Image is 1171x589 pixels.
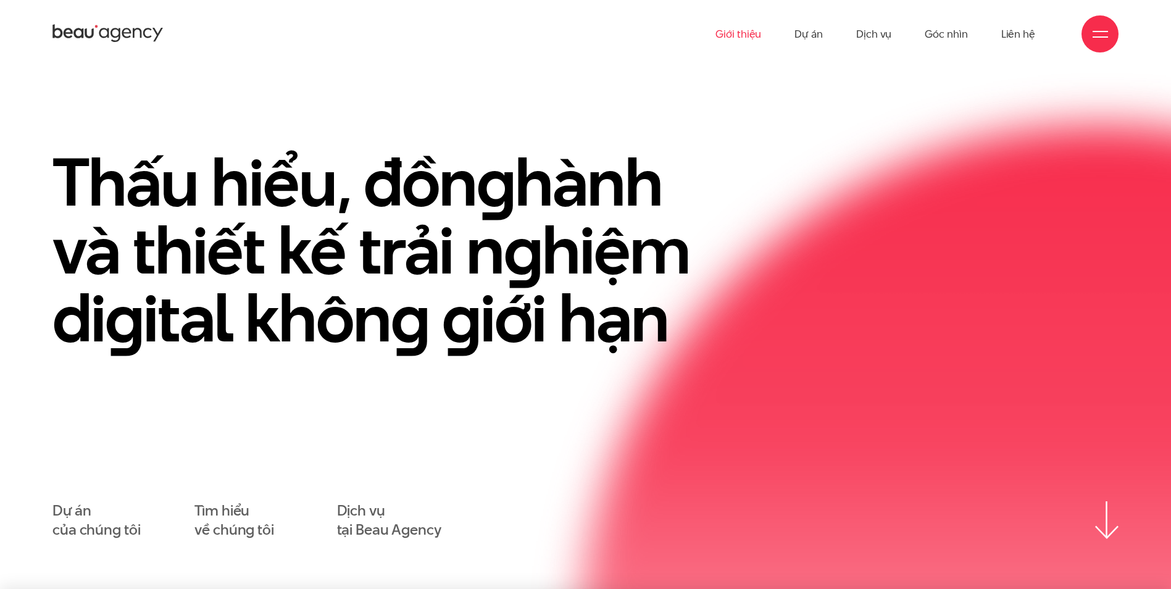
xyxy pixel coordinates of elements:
en: g [504,204,542,296]
en: g [477,136,515,228]
en: g [442,272,480,364]
a: Dự áncủa chúng tôi [52,501,140,540]
h1: Thấu hiểu, đồn hành và thiết kế trải n hiệm di ital khôn iới hạn [52,148,731,352]
a: Tìm hiểuvề chúng tôi [194,501,274,540]
a: Dịch vụtại Beau Agency [337,501,441,540]
en: g [105,272,143,364]
en: g [391,272,429,364]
